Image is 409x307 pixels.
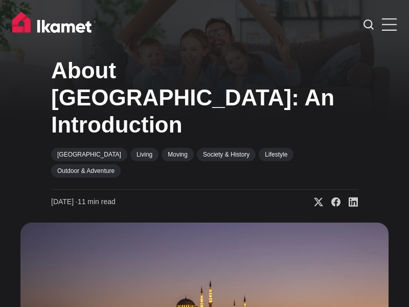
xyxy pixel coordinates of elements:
[51,148,127,161] a: [GEOGRAPHIC_DATA]
[12,12,96,37] img: Ikamet home
[340,197,358,207] a: Share on Linkedin
[323,197,340,207] a: Share on Facebook
[259,148,293,161] a: Lifestyle
[197,148,256,161] a: Society & History
[130,148,158,161] a: Living
[51,197,116,207] time: 11 min read
[51,198,78,206] span: [DATE] ∙
[162,148,194,161] a: Moving
[51,57,358,138] h1: About [GEOGRAPHIC_DATA]: An Introduction
[51,164,121,178] a: Outdoor & Adventure
[306,197,323,207] a: Share on X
